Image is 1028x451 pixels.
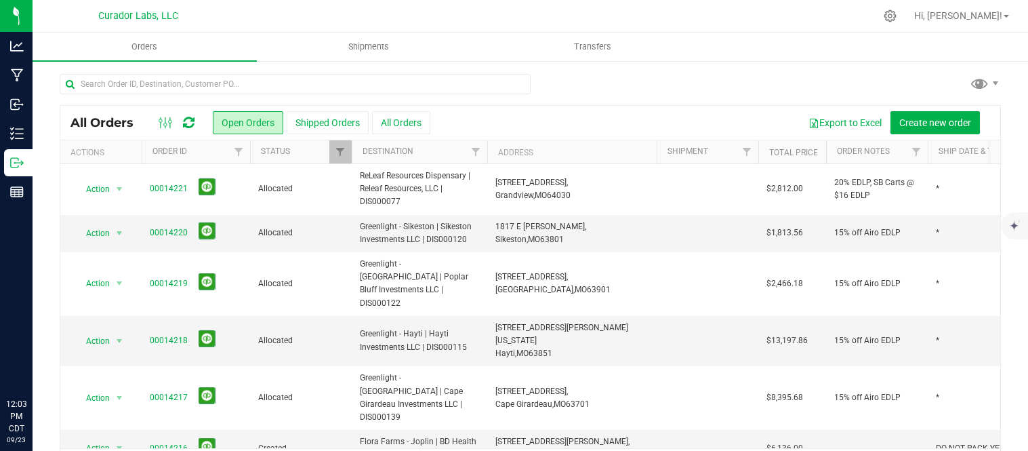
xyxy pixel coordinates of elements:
span: Action [74,180,110,199]
span: $1,813.56 [766,227,803,239]
span: Allocated [258,277,344,290]
span: Greenlight - Hayti | Hayti Investments LLC | DIS000115 [360,328,479,353]
span: [STREET_ADDRESS], [495,272,568,281]
span: 63901 [587,285,611,294]
input: Search Order ID, Destination, Customer PO... [60,74,531,94]
a: Destination [363,146,413,156]
span: ReLeaf Resources Dispensary | Releaf Resources, LLC | DIS000077 [360,170,479,209]
span: [GEOGRAPHIC_DATA], [495,285,575,294]
span: MO [516,349,529,358]
span: Action [74,274,110,293]
a: Total Price [769,148,818,157]
span: $2,812.00 [766,182,803,195]
inline-svg: Reports [10,185,24,199]
a: 00014219 [150,277,188,290]
inline-svg: Inventory [10,127,24,140]
span: MO [575,285,587,294]
span: Transfers [556,41,630,53]
span: 15% off Airo EDLP [834,277,901,290]
span: [STREET_ADDRESS][PERSON_NAME], [495,437,630,446]
a: Filter [465,140,487,163]
a: 00014220 [150,227,188,239]
a: 00014221 [150,182,188,195]
span: Action [74,224,110,243]
a: Filter [329,140,352,163]
span: Allocated [258,391,344,404]
span: $8,395.68 [766,391,803,404]
span: 15% off Airo EDLP [834,227,901,239]
button: All Orders [372,111,430,134]
span: Hayti, [495,349,516,358]
span: select [111,389,128,408]
span: select [111,274,128,293]
span: [STREET_ADDRESS][PERSON_NAME][US_STATE] [495,323,628,345]
a: Shipments [257,33,481,61]
span: MO [528,235,540,244]
p: 09/23 [6,435,26,445]
span: Allocated [258,227,344,239]
iframe: Resource center [14,342,54,383]
span: 63701 [566,399,590,409]
button: Create new order [890,111,980,134]
span: select [111,224,128,243]
span: 63851 [529,349,552,358]
span: Orders [113,41,176,53]
inline-svg: Inbound [10,98,24,111]
iframe: Resource center unread badge [40,340,56,357]
a: 00014217 [150,391,188,404]
span: Cape Girardeau, [495,399,554,409]
span: 63801 [540,235,564,244]
inline-svg: Manufacturing [10,68,24,82]
span: Action [74,332,110,351]
span: Shipments [330,41,407,53]
span: Create new order [899,117,971,128]
a: Order ID [152,146,187,156]
span: 15% off Airo EDLP [834,334,901,347]
div: Manage settings [882,9,899,22]
span: Sikeston, [495,235,528,244]
inline-svg: Analytics [10,39,24,53]
span: Allocated [258,182,344,195]
span: 20% EDLP, SB Carts @ $16 EDLP [834,176,920,202]
span: 15% off Airo EDLP [834,391,901,404]
button: Export to Excel [800,111,890,134]
span: Greenlight - Sikeston | Sikeston Investments LLC | DIS000120 [360,220,479,246]
span: All Orders [70,115,147,130]
a: Filter [736,140,758,163]
button: Shipped Orders [287,111,369,134]
a: Filter [228,140,250,163]
a: Status [261,146,290,156]
a: 00014218 [150,334,188,347]
th: Address [487,140,657,164]
span: [STREET_ADDRESS], [495,178,568,187]
span: Grandview, [495,191,535,200]
a: Shipment [667,146,708,156]
span: $2,466.18 [766,277,803,290]
span: 64030 [547,191,571,200]
span: select [111,180,128,199]
span: [STREET_ADDRESS], [495,387,568,396]
button: Open Orders [213,111,283,134]
span: Curador Labs, LLC [98,10,178,22]
a: Order Notes [837,146,890,156]
span: $13,197.86 [766,334,808,347]
span: Hi, [PERSON_NAME]! [914,10,1002,21]
span: Allocated [258,334,344,347]
span: select [111,332,128,351]
a: Orders [33,33,257,61]
span: MO [554,399,566,409]
span: Greenlight - [GEOGRAPHIC_DATA] | Poplar Bluff Investments LLC | DIS000122 [360,258,479,310]
p: 12:03 PM CDT [6,398,26,435]
a: Transfers [480,33,705,61]
div: Actions [70,148,136,157]
span: Action [74,389,110,408]
span: Greenlight - [GEOGRAPHIC_DATA] | Cape Girardeau Investments LLC | DIS000139 [360,372,479,424]
span: MO [535,191,547,200]
inline-svg: Outbound [10,156,24,170]
a: Filter [905,140,928,163]
span: 1817 E [PERSON_NAME], [495,222,586,231]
